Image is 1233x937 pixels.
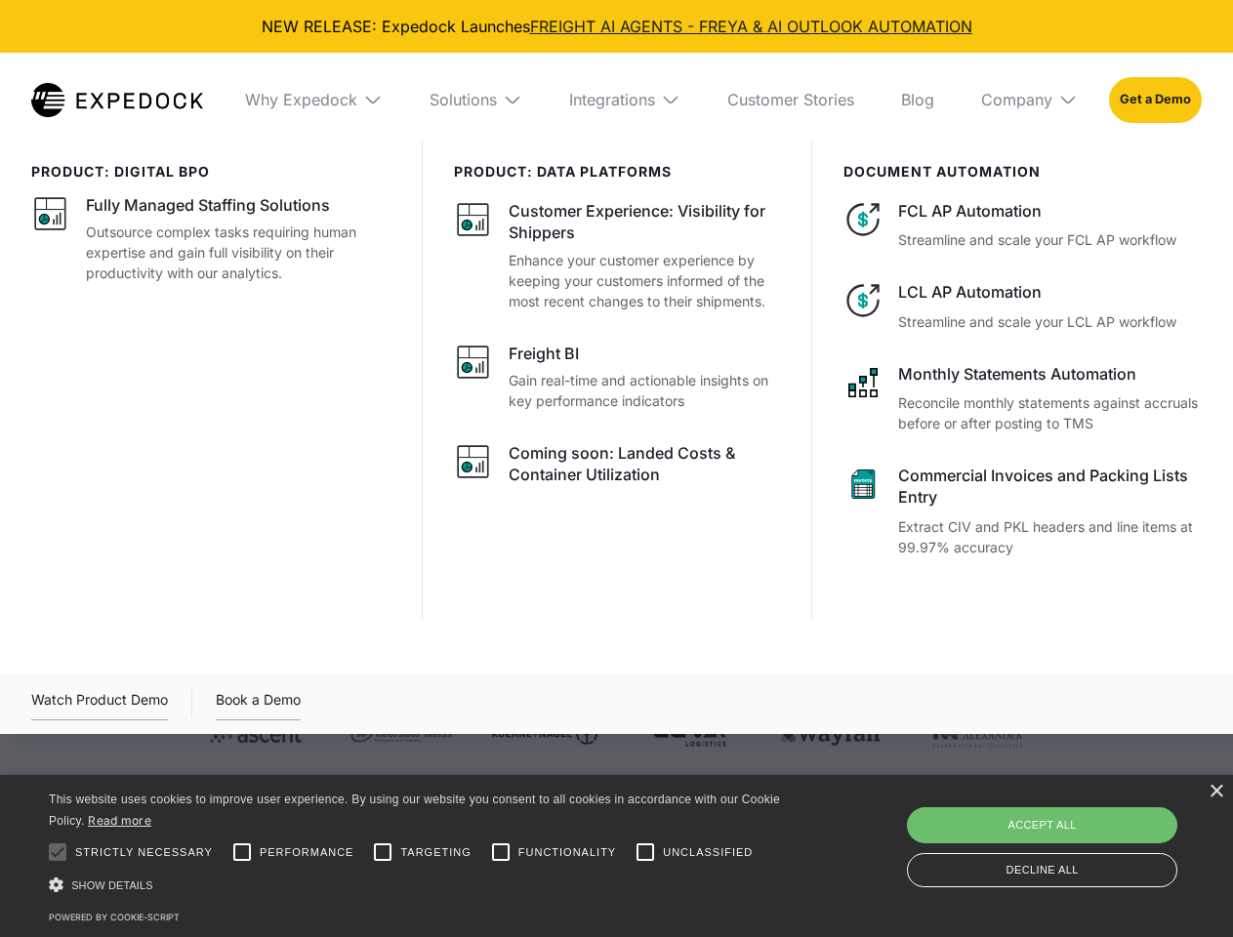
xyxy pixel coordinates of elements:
[31,194,390,283] a: graph iconFully Managed Staffing SolutionsOutsource complex tasks requiring human expertise and g...
[49,875,787,895] div: Show details
[400,844,471,861] span: Targeting
[569,90,655,109] div: Integrations
[843,281,883,320] img: dollar icon
[898,229,1202,250] p: Streamline and scale your FCL AP workflow
[509,442,781,486] div: Coming soon: Landed Costs & Container Utilization
[898,200,1202,222] div: FCL AP Automation
[898,516,1202,557] p: Extract CIV and PKL headers and line items at 99.97% accuracy
[31,688,168,720] a: open lightbox
[260,844,354,861] span: Performance
[216,688,301,720] a: Book a Demo
[75,844,213,861] span: Strictly necessary
[981,90,1052,109] div: Company
[49,912,180,922] a: Powered by cookie-script
[885,53,950,146] a: Blog
[518,844,616,861] span: Functionality
[229,53,398,146] div: Why Expedock
[454,442,781,492] a: graph iconComing soon: Landed Costs & Container Utilization
[843,465,1202,557] a: sheet iconCommercial Invoices and Packing Lists EntryExtract CIV and PKL headers and line items a...
[454,442,493,481] img: graph icon
[31,164,390,181] div: product: digital bpo
[843,164,1202,181] div: document automation
[843,465,883,504] img: sheet icon
[898,465,1202,509] div: Commercial Invoices and Packing Lists Entry
[86,222,390,283] p: Outsource complex tasks requiring human expertise and gain full visibility on their productivity ...
[454,343,781,411] a: graph iconFreight BIGain real-time and actionable insights on key performance indicators
[88,813,151,828] a: Read more
[454,200,493,239] img: graph icon
[414,53,538,146] div: Solutions
[898,281,1202,303] div: LCL AP Automation
[86,194,330,216] div: Fully Managed Staffing Solutions
[843,363,883,402] img: network like icon
[843,200,883,239] img: dollar icon
[454,343,493,382] img: graph icon
[509,200,781,244] div: Customer Experience: Visibility for Shippers
[509,370,781,411] p: Gain real-time and actionable insights on key performance indicators
[245,90,357,109] div: Why Expedock
[454,200,781,311] a: graph iconCustomer Experience: Visibility for ShippersEnhance your customer experience by keeping...
[554,53,696,146] div: Integrations
[16,16,1217,37] div: NEW RELEASE: Expedock Launches
[843,281,1202,331] a: dollar iconLCL AP AutomationStreamline and scale your LCL AP workflow
[843,363,1202,433] a: network like iconMonthly Statements AutomationReconcile monthly statements against accruals befor...
[908,726,1233,937] iframe: Chat Widget
[1109,77,1202,122] a: Get a Demo
[898,392,1202,433] p: Reconcile monthly statements against accruals before or after posting to TMS
[530,17,972,36] a: FREIGHT AI AGENTS - FREYA & AI OUTLOOK AUTOMATION
[898,311,1202,332] p: Streamline and scale your LCL AP workflow
[454,164,781,181] div: PRODUCT: data platforms
[663,844,753,861] span: Unclassified
[430,90,497,109] div: Solutions
[49,793,780,829] span: This website uses cookies to improve user experience. By using our website you consent to all coo...
[712,53,870,146] a: Customer Stories
[71,879,153,891] span: Show details
[509,343,579,364] div: Freight BI
[898,363,1202,385] div: Monthly Statements Automation
[843,200,1202,250] a: dollar iconFCL AP AutomationStreamline and scale your FCL AP workflow
[31,194,70,233] img: graph icon
[966,53,1093,146] div: Company
[509,250,781,311] p: Enhance your customer experience by keeping your customers informed of the most recent changes to...
[31,688,168,720] div: Watch Product Demo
